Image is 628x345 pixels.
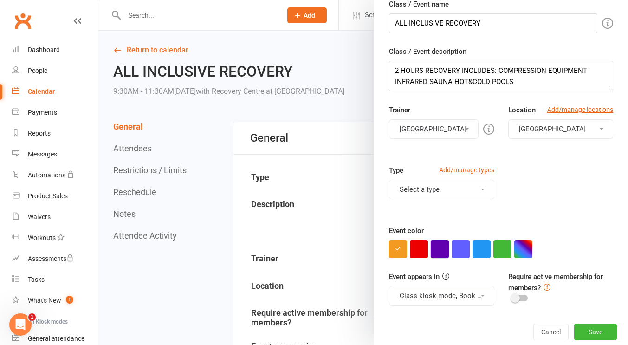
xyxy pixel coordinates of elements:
label: Location [508,104,536,116]
div: General attendance [28,335,84,342]
button: Save [574,324,617,340]
a: Assessments [12,248,98,269]
label: Class / Event description [389,46,466,57]
a: What's New1 [12,290,98,311]
div: Automations [28,171,65,179]
a: Payments [12,102,98,123]
div: What's New [28,297,61,304]
label: Type [389,165,403,176]
span: [GEOGRAPHIC_DATA] [519,125,586,133]
label: Trainer [389,104,410,116]
button: Class kiosk mode, Book & Pay, Roll call, Clubworx website calendar and Mobile app [389,286,494,306]
button: [GEOGRAPHIC_DATA] [389,119,478,139]
a: Reports [12,123,98,144]
a: Add/manage locations [547,104,613,115]
iframe: Intercom live chat [9,313,32,336]
a: Automations [12,165,98,186]
a: Clubworx [11,9,34,33]
label: Require active membership for members? [508,273,603,292]
div: Workouts [28,234,56,241]
div: Reports [28,130,51,137]
button: Cancel [533,324,569,340]
div: Payments [28,109,57,116]
a: Add/manage types [439,165,494,175]
a: Product Sales [12,186,98,207]
div: Waivers [28,213,51,221]
div: Assessments [28,255,74,262]
div: Calendar [28,88,55,95]
div: Dashboard [28,46,60,53]
label: Event appears in [389,271,440,282]
label: Event color [389,225,424,236]
a: Tasks [12,269,98,290]
span: 1 [66,296,73,304]
div: Product Sales [28,192,68,200]
div: People [28,67,47,74]
a: Workouts [12,228,98,248]
input: Enter event name [389,13,597,33]
a: Messages [12,144,98,165]
button: [GEOGRAPHIC_DATA] [508,119,613,139]
span: 1 [28,313,36,321]
div: Messages [28,150,57,158]
a: Waivers [12,207,98,228]
div: Tasks [28,276,45,283]
a: Calendar [12,81,98,102]
a: People [12,60,98,81]
a: Dashboard [12,39,98,60]
button: Select a type [389,180,494,199]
